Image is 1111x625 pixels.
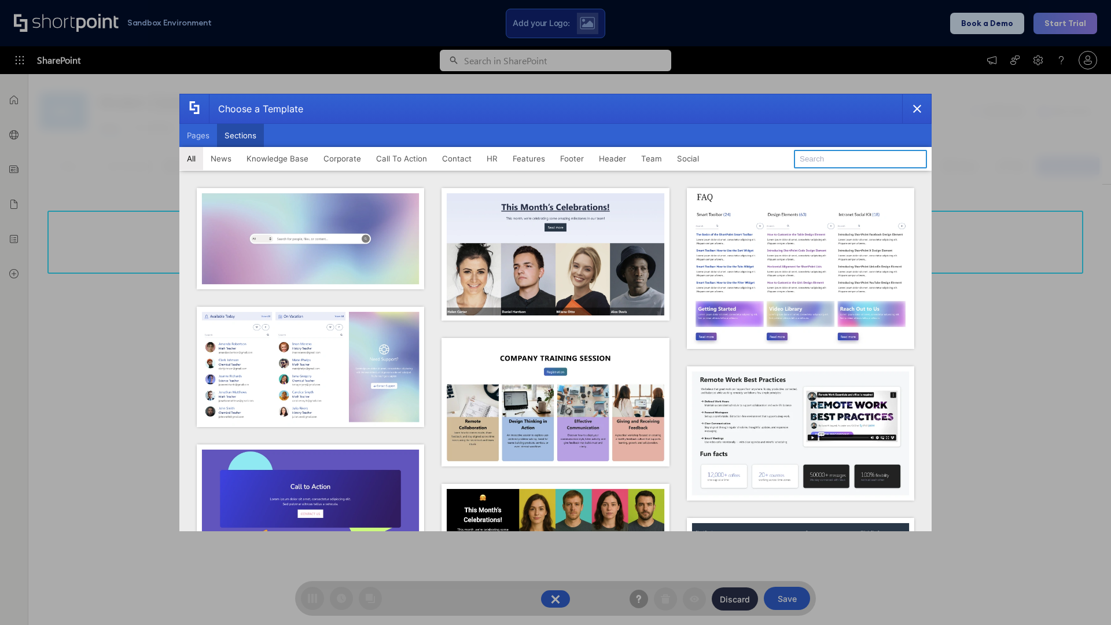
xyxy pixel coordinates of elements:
[217,124,264,147] button: Sections
[179,147,203,170] button: All
[209,94,303,123] div: Choose a Template
[179,124,217,147] button: Pages
[505,147,553,170] button: Features
[669,147,707,170] button: Social
[203,147,239,170] button: News
[1053,569,1111,625] iframe: Chat Widget
[634,147,669,170] button: Team
[591,147,634,170] button: Header
[179,94,932,531] div: template selector
[479,147,505,170] button: HR
[369,147,435,170] button: Call To Action
[239,147,316,170] button: Knowledge Base
[316,147,369,170] button: Corporate
[435,147,479,170] button: Contact
[794,150,927,168] input: Search
[553,147,591,170] button: Footer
